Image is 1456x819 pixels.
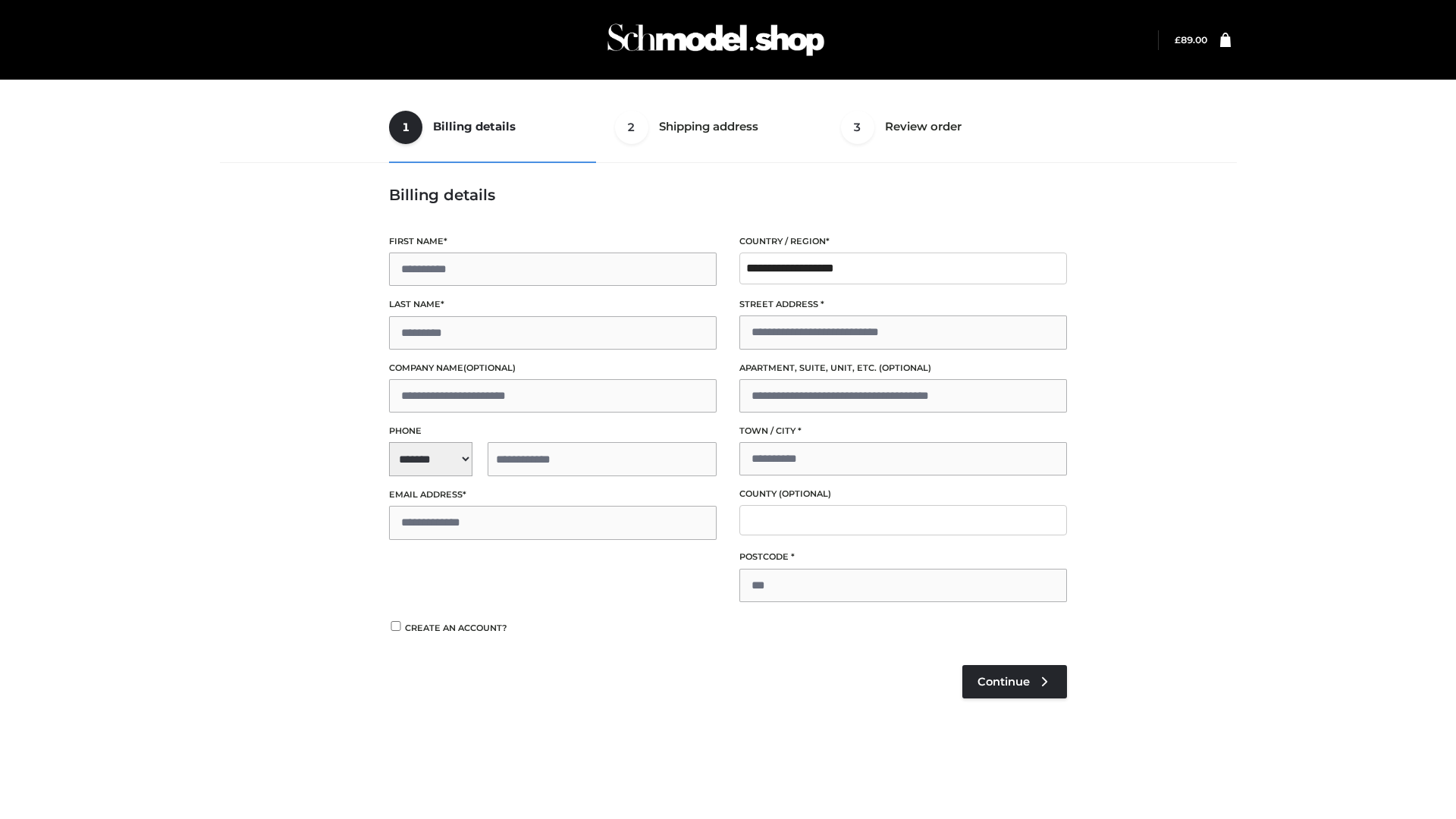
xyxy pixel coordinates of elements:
[879,362,931,373] span: (optional)
[389,488,717,502] label: Email address
[739,297,1067,312] label: Street address
[1175,34,1181,45] span: £
[1175,34,1207,45] a: £89.00
[977,675,1030,689] span: Continue
[779,488,831,499] span: (optional)
[739,234,1067,249] label: Country / Region
[389,297,717,312] label: Last name
[389,424,717,438] label: Phone
[739,424,1067,438] label: Town / City
[602,10,830,70] img: Schmodel Admin 964
[389,621,403,631] input: Create an account?
[962,665,1067,698] a: Continue
[389,361,717,375] label: Company name
[405,623,507,633] span: Create an account?
[739,550,1067,564] label: Postcode
[389,186,1067,204] h3: Billing details
[1175,34,1207,45] bdi: 89.00
[389,234,717,249] label: First name
[463,362,516,373] span: (optional)
[739,487,1067,501] label: County
[739,361,1067,375] label: Apartment, suite, unit, etc.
